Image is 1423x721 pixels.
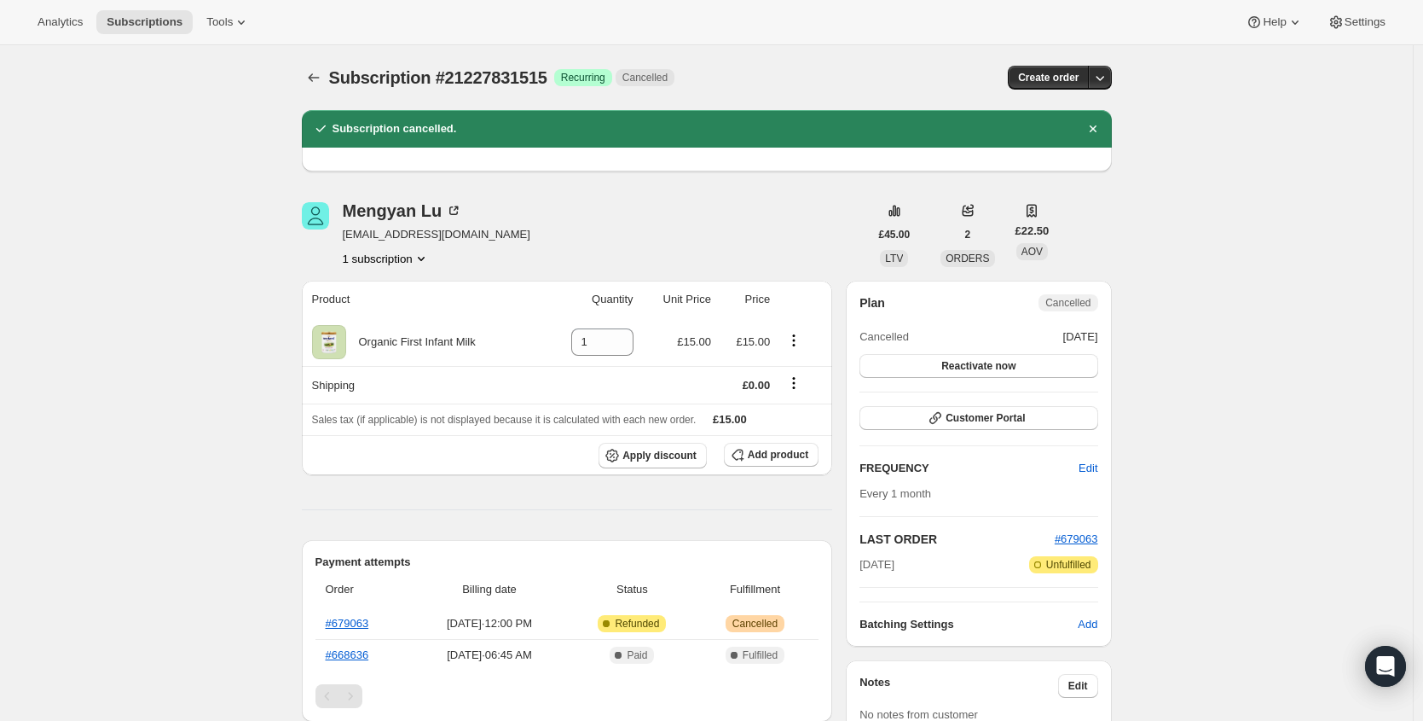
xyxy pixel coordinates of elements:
[1079,460,1097,477] span: Edit
[1263,15,1286,29] span: Help
[1015,223,1050,240] span: £22.50
[312,325,346,359] img: product img
[302,281,541,318] th: Product
[955,223,981,247] button: 2
[885,253,903,265] span: LTV
[622,71,668,84] span: Cancelled
[859,294,885,311] h2: Plan
[743,379,771,392] span: £0.00
[859,556,894,573] span: [DATE]
[312,414,697,426] span: Sales tax (if applicable) is not displayed because it is calculated with each new order.
[1058,674,1098,698] button: Edit
[315,684,819,708] nav: Pagination
[561,71,605,84] span: Recurring
[859,406,1097,430] button: Customer Portal
[1008,66,1089,90] button: Create order
[639,281,716,318] th: Unit Price
[859,329,909,346] span: Cancelled
[1021,246,1043,258] span: AOV
[859,708,978,721] span: No notes from customer
[416,615,563,632] span: [DATE] · 12:00 PM
[780,374,807,392] button: Shipping actions
[946,253,989,265] span: ORDERS
[713,413,747,426] span: £15.00
[343,250,430,267] button: Product actions
[1235,10,1313,34] button: Help
[941,359,1015,373] span: Reactivate now
[946,411,1025,425] span: Customer Portal
[343,202,463,219] div: Mengyan Lu
[716,281,775,318] th: Price
[1045,296,1090,310] span: Cancelled
[859,674,1058,698] h3: Notes
[27,10,93,34] button: Analytics
[1055,532,1098,545] a: #679063
[724,443,819,467] button: Add product
[859,460,1079,477] h2: FREQUENCY
[1081,117,1105,141] button: Dismiss notification
[748,448,808,462] span: Add product
[1078,616,1097,633] span: Add
[615,617,659,631] span: Refunded
[315,554,819,571] h2: Payment attempts
[1067,611,1108,638] button: Add
[627,648,647,662] span: Paid
[736,335,770,348] span: £15.00
[965,228,971,241] span: 2
[329,68,547,87] span: Subscription #21227831515
[333,120,457,137] h2: Subscription cancelled.
[879,228,911,241] span: £45.00
[96,10,193,34] button: Subscriptions
[573,581,691,598] span: Status
[859,616,1078,633] h6: Batching Settings
[1046,558,1091,572] span: Unfulfilled
[859,531,1055,548] h2: LAST ORDER
[1365,646,1406,687] div: Open Intercom Messenger
[1063,329,1098,346] span: [DATE]
[1068,679,1088,693] span: Edit
[732,617,778,631] span: Cancelled
[677,335,711,348] span: £15.00
[196,10,260,34] button: Tools
[1068,455,1108,482] button: Edit
[416,581,563,598] span: Billing date
[702,581,808,598] span: Fulfillment
[780,331,807,350] button: Product actions
[326,648,369,661] a: #668636
[346,334,476,351] div: Organic First Infant Milk
[859,487,931,500] span: Every 1 month
[38,15,83,29] span: Analytics
[416,647,563,664] span: [DATE] · 06:45 AM
[302,202,329,230] span: Mengyan Lu
[302,66,326,90] button: Subscriptions
[869,223,921,247] button: £45.00
[859,354,1097,378] button: Reactivate now
[743,648,778,662] span: Fulfilled
[315,571,412,608] th: Order
[1317,10,1396,34] button: Settings
[206,15,233,29] span: Tools
[107,15,182,29] span: Subscriptions
[1055,531,1098,548] button: #679063
[343,226,530,243] span: [EMAIL_ADDRESS][DOMAIN_NAME]
[622,449,697,462] span: Apply discount
[326,617,369,630] a: #679063
[302,366,541,404] th: Shipping
[1018,71,1079,84] span: Create order
[541,281,639,318] th: Quantity
[599,443,707,468] button: Apply discount
[1345,15,1385,29] span: Settings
